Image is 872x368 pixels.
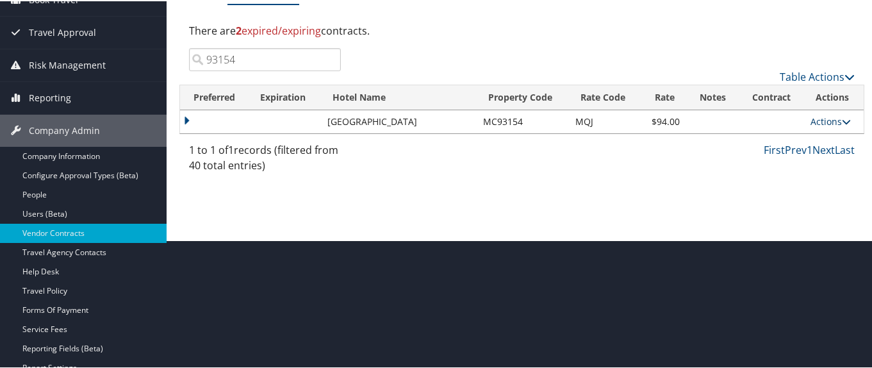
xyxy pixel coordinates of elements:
td: [GEOGRAPHIC_DATA] [321,109,477,132]
th: Notes: activate to sort column ascending [686,84,739,109]
a: Table Actions [780,69,855,83]
td: MQJ [569,109,641,132]
th: Rate Code: activate to sort column ascending [569,84,641,109]
th: Preferred: activate to sort column descending [180,84,249,109]
td: $94.00 [641,109,686,132]
th: Hotel Name: activate to sort column ascending [321,84,477,109]
a: First [764,142,785,156]
td: MC93154 [477,109,569,132]
a: Actions [810,114,851,126]
a: 1 [807,142,812,156]
input: Search [189,47,341,70]
th: Rate: activate to sort column ascending [641,84,686,109]
th: Expiration: activate to sort column ascending [249,84,321,109]
span: Reporting [29,81,71,113]
span: Risk Management [29,48,106,80]
strong: 2 [236,22,242,37]
span: 1 [228,142,234,156]
a: Prev [785,142,807,156]
span: expired/expiring [236,22,321,37]
div: 1 to 1 of records (filtered from 40 total entries) [189,141,341,178]
th: Property Code: activate to sort column ascending [477,84,569,109]
div: There are contracts. [179,12,864,47]
a: Last [835,142,855,156]
a: Next [812,142,835,156]
span: Company Admin [29,113,100,146]
th: Actions [804,84,864,109]
th: Contract: activate to sort column ascending [739,84,804,109]
span: Travel Approval [29,15,96,47]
